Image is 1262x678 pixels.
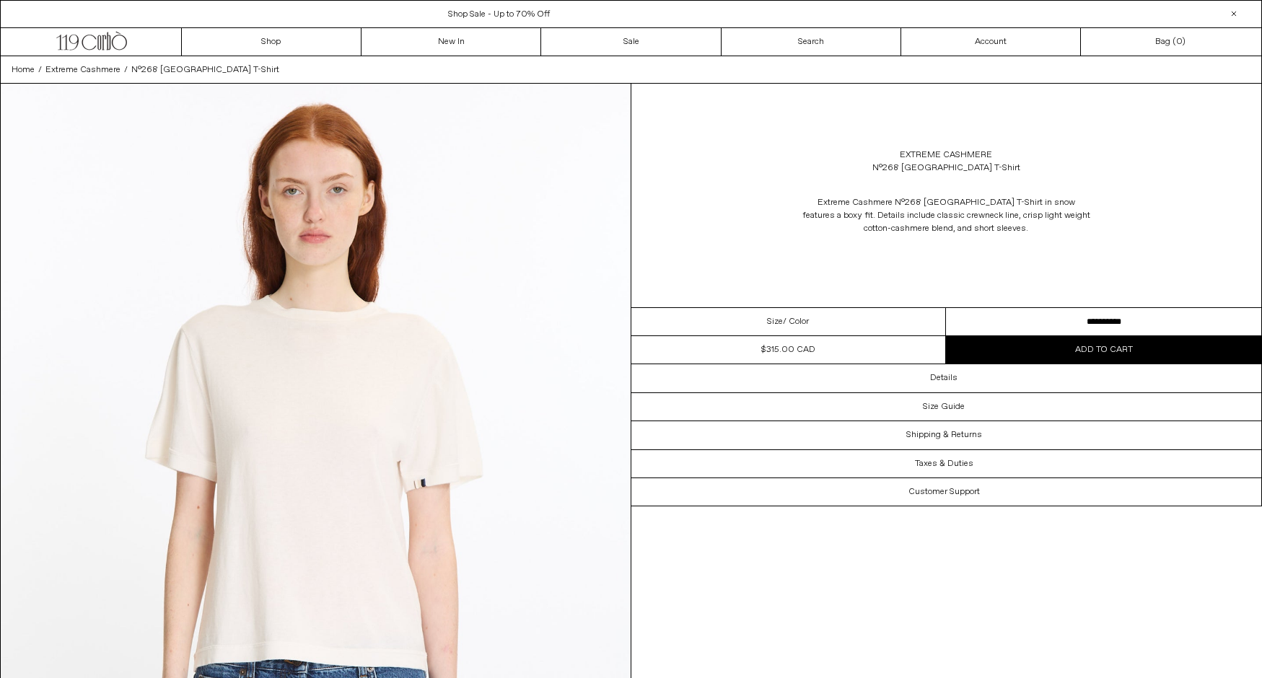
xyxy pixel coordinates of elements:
a: Account [901,28,1081,56]
a: Bag () [1081,28,1261,56]
h3: Details [930,373,958,383]
span: Size [767,315,783,328]
span: Extreme Cashmere N°268 [GEOGRAPHIC_DATA] T-Shirt in snow features a boxy fit. Details include cla... [802,197,1090,234]
span: ) [1176,35,1186,48]
div: N°268 [GEOGRAPHIC_DATA] T-Shirt [872,162,1020,175]
a: Sale [541,28,721,56]
span: / Color [783,315,809,328]
button: Add to cart [946,336,1261,364]
a: Shop [182,28,361,56]
span: / [38,63,42,76]
h3: Size Guide [923,402,965,412]
a: Extreme Cashmere [900,149,992,162]
a: Search [722,28,901,56]
a: Home [12,63,35,76]
a: Shop Sale - Up to 70% Off [448,9,550,20]
a: New In [361,28,541,56]
h3: Taxes & Duties [915,459,973,469]
span: 0 [1176,36,1182,48]
h3: Customer Support [908,487,980,497]
h3: Shipping & Returns [906,430,982,440]
div: $315.00 CAD [761,343,815,356]
span: Add to cart [1075,344,1133,356]
span: / [124,63,128,76]
a: N°268 [GEOGRAPHIC_DATA] T-Shirt [131,63,279,76]
a: Extreme Cashmere [45,63,120,76]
